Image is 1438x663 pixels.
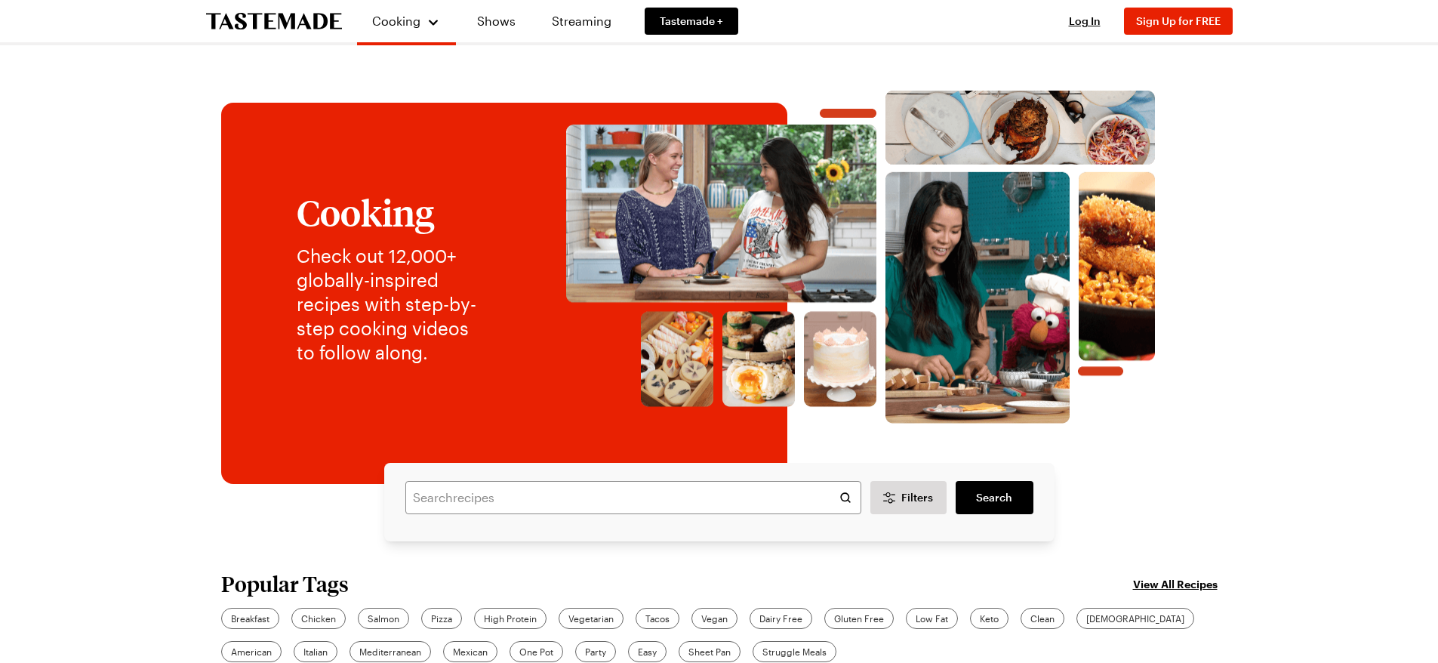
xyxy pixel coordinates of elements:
a: Clean [1021,608,1064,629]
span: Clean [1030,612,1055,625]
span: [DEMOGRAPHIC_DATA] [1086,612,1184,625]
span: Gluten Free [834,612,884,625]
a: Breakfast [221,608,279,629]
a: One Pot [510,641,563,662]
span: Easy [638,645,657,658]
a: Chicken [291,608,346,629]
a: filters [956,481,1033,514]
span: Tastemade + [660,14,723,29]
span: Struggle Meals [762,645,827,658]
span: High Protein [484,612,537,625]
a: [DEMOGRAPHIC_DATA] [1076,608,1194,629]
span: Italian [303,645,328,658]
a: View All Recipes [1133,575,1218,592]
a: Keto [970,608,1008,629]
a: Tastemade + [645,8,738,35]
a: Low Fat [906,608,958,629]
span: Mexican [453,645,488,658]
span: Tacos [645,612,670,625]
a: Mexican [443,641,497,662]
span: Log In [1069,14,1101,27]
button: Desktop filters [870,481,947,514]
img: Explore recipes [519,91,1202,424]
span: American [231,645,272,658]
span: Chicken [301,612,336,625]
a: Easy [628,641,667,662]
span: Search [976,490,1012,505]
a: Sheet Pan [679,641,741,662]
span: Breakfast [231,612,269,625]
a: Gluten Free [824,608,894,629]
h2: Popular Tags [221,572,349,596]
a: Dairy Free [750,608,812,629]
span: Party [585,645,606,658]
button: Cooking [372,6,441,36]
button: Log In [1055,14,1115,29]
a: American [221,641,282,662]
a: To Tastemade Home Page [206,13,342,30]
span: Vegetarian [568,612,614,625]
span: Mediterranean [359,645,421,658]
a: Party [575,641,616,662]
a: High Protein [474,608,547,629]
span: Pizza [431,612,452,625]
a: Pizza [421,608,462,629]
a: Vegan [691,608,737,629]
a: Struggle Meals [753,641,836,662]
a: Salmon [358,608,409,629]
span: Sheet Pan [688,645,731,658]
span: One Pot [519,645,553,658]
h1: Cooking [297,193,489,232]
span: Keto [980,612,999,625]
span: Low Fat [916,612,948,625]
a: Tacos [636,608,679,629]
span: Salmon [368,612,399,625]
a: Italian [294,641,337,662]
p: Check out 12,000+ globally-inspired recipes with step-by-step cooking videos to follow along. [297,244,489,365]
span: Cooking [372,14,420,28]
a: Vegetarian [559,608,624,629]
span: Vegan [701,612,728,625]
a: Mediterranean [349,641,431,662]
span: Sign Up for FREE [1136,14,1221,27]
span: Dairy Free [759,612,802,625]
span: Filters [901,490,933,505]
button: Sign Up for FREE [1124,8,1233,35]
